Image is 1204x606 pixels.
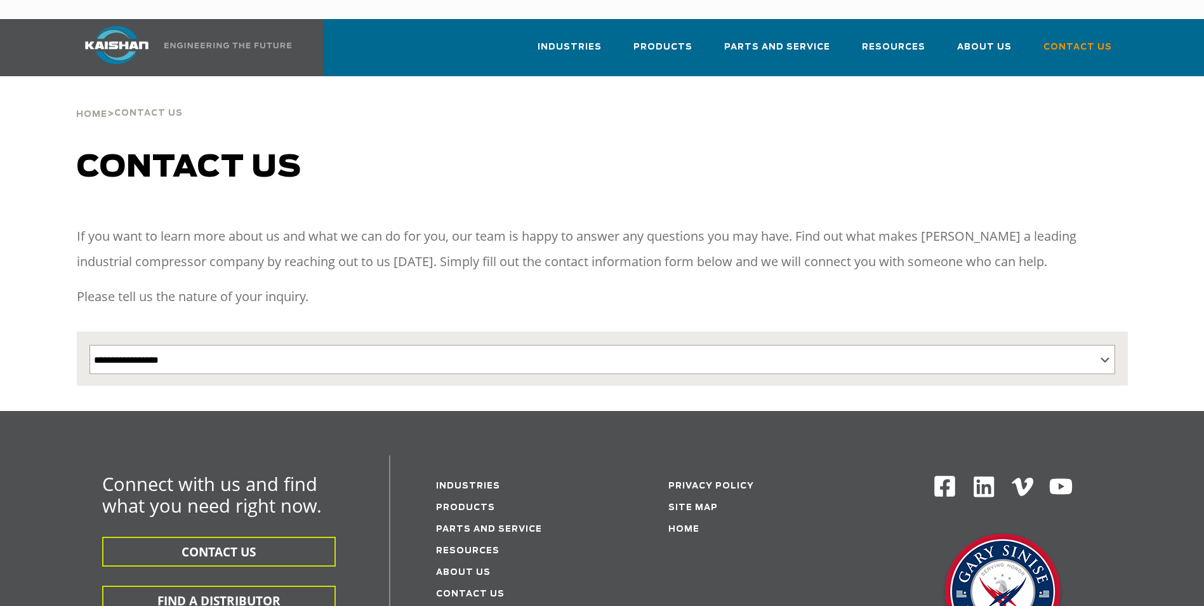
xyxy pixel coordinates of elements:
a: Contact Us [1043,30,1112,74]
a: Products [633,30,692,74]
span: Connect with us and find what you need right now. [102,471,322,518]
p: Please tell us the nature of your inquiry. [77,284,1128,309]
a: About Us [436,569,491,577]
img: Linkedin [972,475,996,499]
a: Kaishan USA [69,19,294,76]
a: Home [76,108,107,119]
button: CONTACT US [102,537,336,567]
span: Resources [862,40,925,55]
span: About Us [957,40,1012,55]
a: Resources [862,30,925,74]
span: Contact Us [114,109,183,118]
span: Contact Us [1043,40,1112,55]
p: If you want to learn more about us and what we can do for you, our team is happy to answer any qu... [77,224,1128,274]
span: Home [76,111,107,119]
a: Resources [436,547,499,555]
span: Products [633,40,692,55]
span: Industries [538,40,602,55]
img: Youtube [1049,475,1073,499]
img: Vimeo [1012,478,1033,496]
a: Site Map [668,504,718,512]
span: Parts and Service [724,40,830,55]
img: Engineering the future [164,43,291,48]
a: Industries [538,30,602,74]
img: kaishan logo [69,26,164,64]
a: Parts and service [436,525,542,534]
a: Parts and Service [724,30,830,74]
a: Industries [436,482,500,490]
a: Contact Us [436,590,505,598]
div: > [76,76,183,125]
a: About Us [957,30,1012,74]
a: Home [668,525,699,534]
img: Facebook [933,475,956,498]
a: Privacy Policy [668,482,754,490]
span: Contact us [77,152,301,183]
a: Products [436,504,495,512]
